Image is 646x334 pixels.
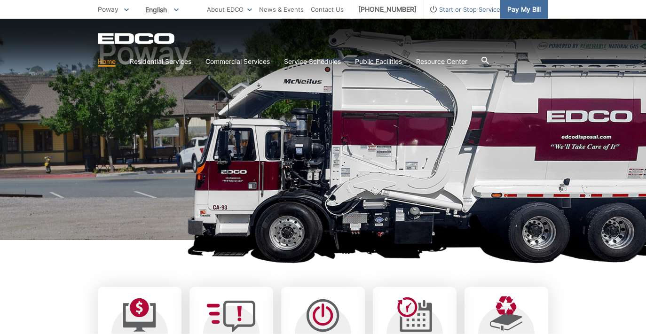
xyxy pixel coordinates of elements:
[205,56,270,67] a: Commercial Services
[284,56,341,67] a: Service Schedules
[416,56,467,67] a: Resource Center
[311,4,344,15] a: Contact Us
[98,56,116,67] a: Home
[98,5,118,13] span: Poway
[98,33,176,44] a: EDCD logo. Return to the homepage.
[355,56,402,67] a: Public Facilities
[259,4,304,15] a: News & Events
[507,4,541,15] span: Pay My Bill
[130,56,191,67] a: Residential Services
[207,4,252,15] a: About EDCO
[98,38,548,244] h1: Poway
[138,2,186,17] span: English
